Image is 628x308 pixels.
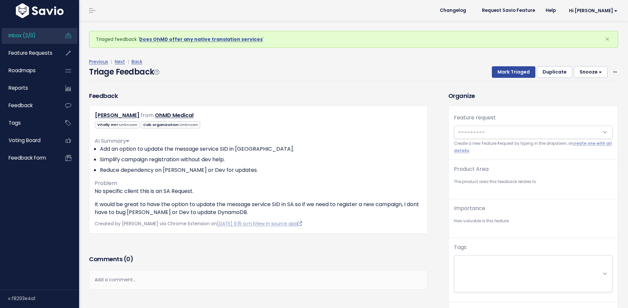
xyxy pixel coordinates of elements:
[2,133,55,148] a: Voting Board
[100,166,422,174] li: Reduce dependency on [PERSON_NAME] or Dev for updates.
[598,31,616,47] button: Close
[9,119,21,126] span: Tags
[89,255,428,264] h3: Comments ( )
[95,187,422,195] p: No specific client this is an SA Request.
[95,121,139,128] span: Vitally mrr:
[139,36,263,43] a: Does OhMD offer any native translation services
[454,243,466,251] label: Tags
[115,58,125,65] a: Next
[540,6,561,15] a: Help
[8,290,79,307] div: v.f8293e4a1
[2,80,55,96] a: Reports
[126,58,130,65] span: |
[605,34,610,45] span: ×
[89,270,428,290] div: Add a comment...
[2,98,55,113] a: Feedback
[2,63,55,78] a: Roadmaps
[561,6,623,16] a: Hi [PERSON_NAME]
[492,66,535,78] button: Mark Triaged
[89,58,108,65] a: Previous
[569,8,617,13] span: Hi [PERSON_NAME]
[100,145,422,153] li: Add an option to update the message service SID in [GEOGRAPHIC_DATA].
[9,137,41,144] span: Voting Board
[454,141,612,153] a: create one with all details
[119,122,137,127] span: Unknown
[454,204,485,212] label: Importance
[141,111,154,119] span: from
[454,140,613,154] small: Create a new Feature Request by typing in the dropdown, or .
[14,3,65,18] img: logo-white.9d6f32f41409.svg
[254,220,302,227] a: View in source app
[132,58,142,65] a: Back
[2,115,55,131] a: Tags
[155,111,194,119] a: OhMD Medical
[454,165,489,173] label: Product Area
[180,122,198,127] span: Unknown
[9,32,36,39] span: Inbox (2/0)
[109,58,113,65] span: |
[9,49,52,56] span: Feature Requests
[89,66,159,78] h4: Triage Feedback
[95,111,139,119] a: [PERSON_NAME]
[454,114,496,122] label: Feature request
[89,91,118,100] h3: Feedback
[537,66,572,78] button: Duplicate
[9,102,33,109] span: Feedback
[126,255,130,263] span: 0
[9,154,46,161] span: Feedback form
[89,31,618,48] div: Triaged feedback ' '
[448,91,618,100] h3: Organize
[217,220,253,227] a: [DATE] 9:15 a.m.
[454,218,613,225] small: How valuable is this feature
[477,6,540,15] a: Request Savio Feature
[440,8,466,13] span: Changelog
[9,84,28,91] span: Reports
[141,121,200,128] span: Cab organization:
[574,66,608,78] button: Snooze
[454,178,613,185] small: The product area this feedback relates to
[95,200,422,216] p: It would be great to have the option to update the message service SID in SA so if we need to reg...
[95,137,129,145] span: AI Summary
[100,156,422,164] li: Simplify campaign registration without dev help.
[95,179,117,187] span: Problem
[9,67,36,74] span: Roadmaps
[95,220,302,227] span: Created by [PERSON_NAME] via Chrome Extension on |
[2,28,55,43] a: Inbox (2/0)
[2,46,55,61] a: Feature Requests
[2,150,55,166] a: Feedback form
